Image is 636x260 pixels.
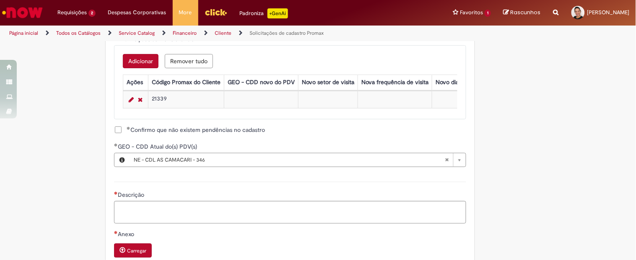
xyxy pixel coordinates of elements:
[299,75,358,90] th: Novo setor de visita
[205,6,227,18] img: click_logo_yellow_360x200.png
[240,8,288,18] div: Padroniza
[224,75,299,90] th: GEO - CDD novo do PDV
[130,153,466,167] a: NE - CDL AS CAMACARI - 346Limpar campo GEO - CDD Atual do(s) PDV(s)
[123,75,148,90] th: Ações
[358,75,432,90] th: Nova frequência de visita
[118,230,136,238] span: Anexo
[119,30,155,36] a: Service Catalog
[6,26,418,41] ul: Trilhas de página
[148,91,224,108] td: 21339
[148,75,224,90] th: Código Promax do Cliente
[504,9,541,17] a: Rascunhos
[118,35,196,43] span: Informações da Transferência
[136,95,145,105] a: Remover linha 1
[215,30,231,36] a: Cliente
[511,8,541,16] span: Rascunhos
[108,8,166,17] span: Despesas Corporativas
[267,8,288,18] p: +GenAi
[179,8,192,17] span: More
[587,9,630,16] span: [PERSON_NAME]
[114,231,118,234] span: Necessários
[114,201,466,224] textarea: Descrição
[127,126,130,130] span: Obrigatório Preenchido
[114,143,118,147] span: Obrigatório Preenchido
[57,8,87,17] span: Requisições
[118,143,199,150] span: GEO - CDD Atual do(s) PDV(s)
[460,8,483,17] span: Favoritos
[134,153,445,167] span: NE - CDL AS CAMACARI - 346
[173,30,197,36] a: Financeiro
[1,4,44,21] img: ServiceNow
[88,10,96,17] span: 2
[56,30,101,36] a: Todos os Catálogos
[441,153,453,167] abbr: Limpar campo GEO - CDD Atual do(s) PDV(s)
[249,30,324,36] a: Solicitações de cadastro Promax
[432,75,485,90] th: Novo dia da visita
[114,243,152,257] button: Carregar anexo de Anexo Required
[118,191,146,198] span: Descrição
[127,126,265,134] span: Confirmo que não existem pendências no cadastro
[127,95,136,105] a: Editar Linha 1
[165,54,213,68] button: Remove all rows for Informações da Transferência
[123,54,158,68] button: Add a row for Informações da Transferência
[114,191,118,195] span: Necessários
[114,153,130,167] button: GEO - CDD Atual do(s) PDV(s), Visualizar este registro NE - CDL AS CAMACARI - 346
[127,247,146,254] small: Carregar
[9,30,38,36] a: Página inicial
[485,10,491,17] span: 1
